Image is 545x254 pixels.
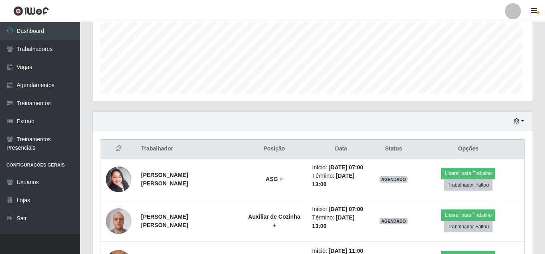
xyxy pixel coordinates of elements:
button: Liberar para Trabalho [441,168,495,179]
button: Trabalhador Faltou [444,179,493,191]
span: AGENDADO [379,218,408,224]
strong: Auxiliar de Cozinha + [248,213,300,228]
li: Término: [312,213,370,230]
th: Opções [412,140,525,158]
time: [DATE] 07:00 [329,164,363,171]
th: Posição [241,140,307,158]
li: Início: [312,163,370,172]
button: Trabalhador Faltou [444,221,493,232]
strong: [PERSON_NAME] [PERSON_NAME] [141,172,188,187]
th: Trabalhador [136,140,241,158]
img: CoreUI Logo [13,6,49,16]
strong: ASG + [266,176,283,182]
time: [DATE] 07:00 [329,206,363,212]
strong: [PERSON_NAME] [PERSON_NAME] [141,213,188,228]
th: Data [307,140,375,158]
span: AGENDADO [379,176,408,183]
img: 1723391026413.jpeg [106,204,131,238]
img: 1736825019382.jpeg [106,162,131,196]
button: Liberar para Trabalho [441,209,495,221]
th: Status [375,140,412,158]
time: [DATE] 11:00 [329,248,363,254]
li: Início: [312,205,370,213]
li: Término: [312,172,370,189]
